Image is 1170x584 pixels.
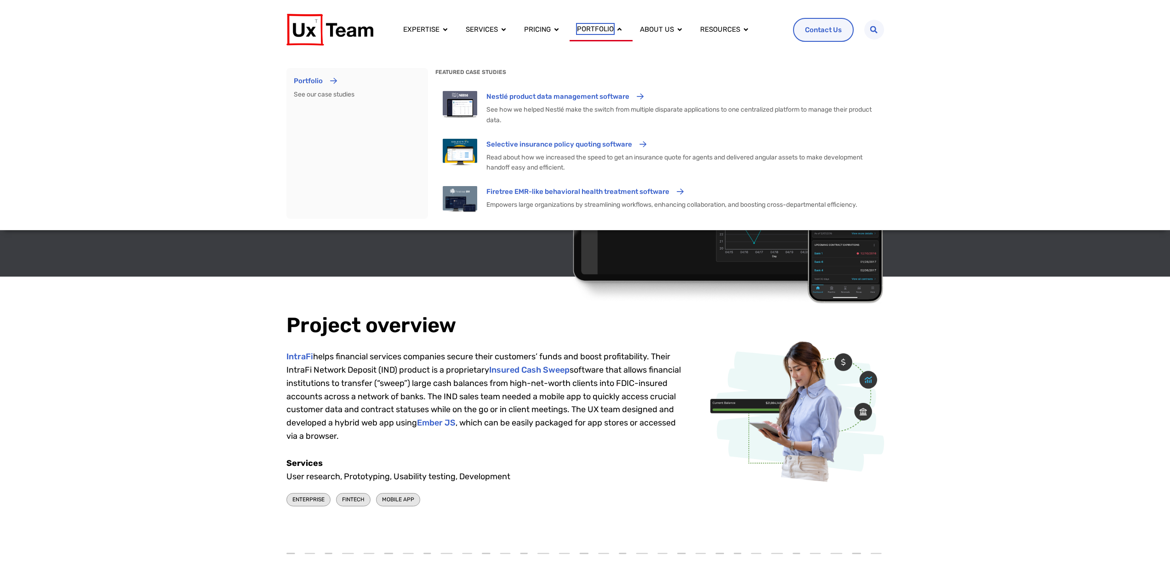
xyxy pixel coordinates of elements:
[435,179,884,219] a: Firetree EMR-like behavioral health treatment software Empowers large organizations by streamlini...
[376,490,420,510] a: MOBILE APP
[443,139,478,166] img: Selective Insurance offers quoting system software for insurance agents, which we were hired to r...
[700,24,740,35] a: Resources
[489,365,570,375] a: Insured Cash Sweep
[443,91,478,118] img: Nestle Nutrition Data Management System displays an example of a product and its nutrient values ...
[342,495,365,504] span: FINTECH
[2,129,8,135] input: Subscribe to UX Team newsletter.
[864,20,884,40] div: Search
[640,24,674,35] a: About us
[286,457,681,483] p: User research, Prototyping, Usability testing, Development
[486,91,629,102] p: Nestlé product data management software
[286,490,331,510] a: ENTERPRISE
[396,18,786,42] div: Menu Toggle
[403,24,439,35] a: Expertise
[11,128,358,136] span: Subscribe to UX Team newsletter.
[396,18,786,42] nav: Menu
[294,90,421,100] p: See our case studies
[435,84,884,131] a: Nestle Nutrition Data Management System displays an example of a product and its nutrient values ...
[577,24,614,34] a: Portfolio
[486,105,876,125] p: See how we helped Nestlé make the switch from multiple disparate applications to one centralized ...
[435,131,884,179] a: Selective Insurance offers quoting system software for insurance agents, which we were hired to r...
[524,24,551,35] a: Pricing
[486,186,669,197] p: Firetree EMR-like behavioral health treatment software
[466,24,498,35] a: Services
[417,418,456,428] a: Ember JS
[181,0,213,8] span: Last Name
[286,14,373,45] img: UX Team Logo
[286,68,428,219] a: Portfolio See our case studies
[286,458,323,468] strong: Services
[286,352,313,362] a: IntraFi
[286,313,681,337] h2: Project overview
[486,153,876,173] p: Read about how we increased the speed to get an insurance quote for agents and delivered angular ...
[382,495,414,504] span: MOBILE APP
[486,200,876,210] p: Empowers large organizations by streamlining workflows, enhancing collaboration, and boosting cro...
[286,350,681,443] p: helps financial services companies secure their customers’ funds and boost profitability. Their I...
[336,490,371,510] a: FINTECH
[793,18,854,42] a: Contact Us
[486,139,632,150] p: Selective insurance policy quoting software
[435,68,884,77] p: Featured Case Studies
[805,24,842,35] span: Contact Us
[292,495,325,504] span: ENTERPRISE
[294,75,323,86] p: Portfolio
[1124,540,1170,584] iframe: Chat Widget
